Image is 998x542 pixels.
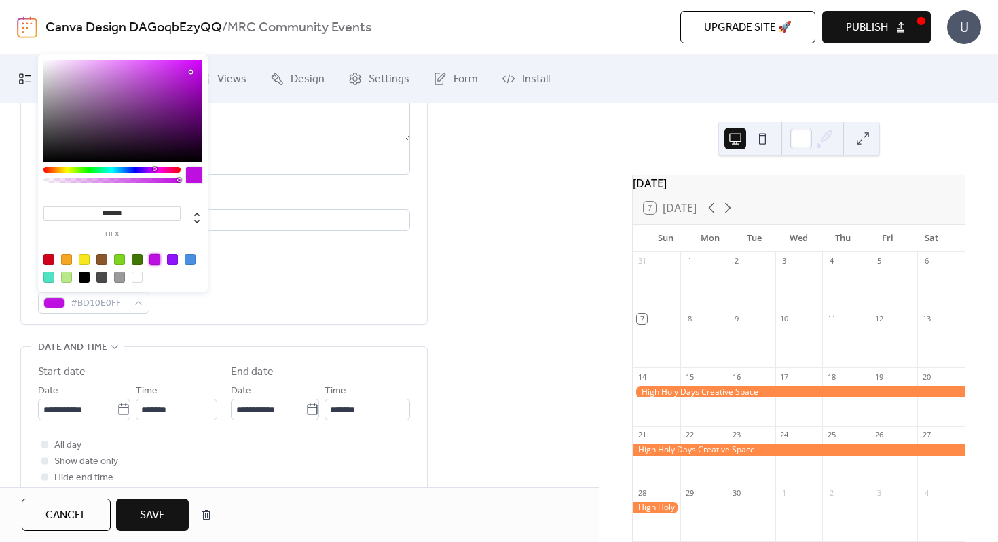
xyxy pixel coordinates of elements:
div: 17 [779,372,790,382]
span: Views [217,71,246,88]
div: 9 [732,314,742,324]
span: Date [231,383,251,399]
span: Settings [369,71,409,88]
div: 15 [684,372,695,382]
button: Publish [822,11,931,43]
div: #417505 [132,254,143,265]
div: High Holy Days Creative Space [633,444,965,456]
div: [DATE] [633,175,965,192]
span: Save [140,507,165,524]
button: Save [116,499,189,531]
div: 16 [732,372,742,382]
div: Mon [688,225,732,252]
div: Fri [865,225,909,252]
div: #BD10E0 [149,254,160,265]
div: #F8E71C [79,254,90,265]
span: Hide end time [54,470,113,486]
span: Install [522,71,550,88]
div: Start date [38,364,86,380]
span: All day [54,437,81,454]
button: Cancel [22,499,111,531]
button: Upgrade site 🚀 [680,11,815,43]
b: / [222,15,227,41]
div: #7ED321 [114,254,125,265]
div: 14 [637,372,647,382]
a: Canva Design DAGoqbEzyQQ [45,15,222,41]
div: 30 [732,488,742,498]
div: 23 [732,430,742,440]
img: logo [17,16,37,38]
span: Upgrade site 🚀 [704,20,792,36]
span: Time [136,383,158,399]
span: Show date only [54,454,118,470]
div: 3 [874,488,884,498]
div: Thu [821,225,865,252]
span: Cancel [45,507,87,524]
span: Date and time [38,340,107,356]
div: #F5A623 [61,254,72,265]
div: 10 [779,314,790,324]
div: 12 [874,314,884,324]
div: 1 [684,256,695,266]
div: #FFFFFF [132,272,143,283]
a: Views [187,60,257,97]
div: 4 [826,256,836,266]
div: 25 [826,430,836,440]
label: hex [43,231,181,238]
a: Design [260,60,335,97]
div: Tue [733,225,777,252]
div: 1 [779,488,790,498]
div: 31 [637,256,647,266]
div: 6 [921,256,931,266]
span: Publish [846,20,888,36]
div: #4A4A4A [96,272,107,283]
div: 2 [732,256,742,266]
div: #B8E986 [61,272,72,283]
div: #4A90E2 [185,254,196,265]
div: Sun [644,225,688,252]
div: 5 [874,256,884,266]
div: 3 [779,256,790,266]
div: 22 [684,430,695,440]
div: 27 [921,430,931,440]
div: 7 [637,314,647,324]
a: Form [423,60,488,97]
div: #8B572A [96,254,107,265]
b: MRC Community Events [227,15,371,41]
div: #9013FE [167,254,178,265]
span: Form [454,71,478,88]
div: 8 [684,314,695,324]
div: Sat [910,225,954,252]
a: Settings [338,60,420,97]
div: 11 [826,314,836,324]
div: #9B9B9B [114,272,125,283]
span: Date [38,383,58,399]
div: 29 [684,488,695,498]
div: 21 [637,430,647,440]
div: #D0021B [43,254,54,265]
a: My Events [8,60,98,97]
div: #50E3C2 [43,272,54,283]
div: High Holy Days Creative Space [633,386,965,398]
div: High Holy Days Creative Space [633,502,680,513]
div: Location [38,191,407,207]
div: 13 [921,314,931,324]
div: 19 [874,372,884,382]
div: 4 [921,488,931,498]
div: 18 [826,372,836,382]
div: 20 [921,372,931,382]
a: Install [492,60,560,97]
div: #000000 [79,272,90,283]
span: #BD10E0FF [71,295,128,312]
div: End date [231,364,274,380]
div: Wed [777,225,821,252]
div: 28 [637,488,647,498]
span: Design [291,71,325,88]
div: 26 [874,430,884,440]
span: Time [325,383,346,399]
div: 2 [826,488,836,498]
div: 24 [779,430,790,440]
div: U [947,10,981,44]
